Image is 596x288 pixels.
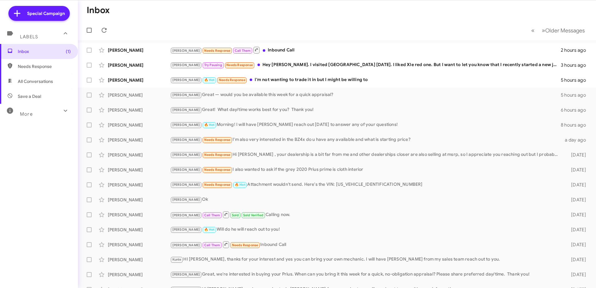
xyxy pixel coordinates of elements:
[20,34,38,40] span: Labels
[172,183,200,187] span: [PERSON_NAME]
[172,138,200,142] span: [PERSON_NAME]
[561,242,591,248] div: [DATE]
[204,183,231,187] span: Needs Response
[170,76,561,84] div: I'm not wanting to trade it in but I might be willing to
[170,121,561,128] div: Morning! I will have [PERSON_NAME] reach out [DATE] to answer any of your questions!
[561,47,591,53] div: 2 hours ago
[204,228,215,232] span: 🔥 Hot
[204,78,215,82] span: 🔥 Hot
[170,151,561,158] div: Hi [PERSON_NAME] , your dealership is a bit far from me and other dealerships closer are also sel...
[561,152,591,158] div: [DATE]
[538,24,589,37] button: Next
[108,197,170,203] div: [PERSON_NAME]
[172,93,200,97] span: [PERSON_NAME]
[170,46,561,54] div: Inbound Call
[27,10,65,17] span: Special Campaign
[235,183,245,187] span: 🔥 Hot
[87,5,110,15] h1: Inbox
[66,48,71,55] span: (1)
[172,168,200,172] span: [PERSON_NAME]
[561,197,591,203] div: [DATE]
[204,153,231,157] span: Needs Response
[204,243,220,247] span: Call Them
[172,257,181,262] span: Kunle
[235,49,251,53] span: Call Them
[170,136,561,143] div: I'm also very interested in the BZ4x do u have any available and what is starting price?
[219,78,245,82] span: Needs Response
[170,166,561,173] div: I also wanted to ask if the grey 2020 Prius prime is cloth interior
[531,26,535,34] span: «
[204,213,220,217] span: Call Them
[170,226,561,233] div: Will do he will reach out to you!
[8,6,70,21] a: Special Campaign
[172,63,200,67] span: [PERSON_NAME]
[172,213,200,217] span: [PERSON_NAME]
[20,111,33,117] span: More
[561,167,591,173] div: [DATE]
[108,137,170,143] div: [PERSON_NAME]
[527,24,538,37] button: Previous
[170,241,561,248] div: Inbound Call
[172,78,200,82] span: [PERSON_NAME]
[108,122,170,128] div: [PERSON_NAME]
[170,106,561,113] div: Great! What day/time works best for you? Thank you!
[18,48,71,55] span: Inbox
[172,272,200,276] span: [PERSON_NAME]
[172,198,200,202] span: [PERSON_NAME]
[170,196,561,203] div: Ok
[561,227,591,233] div: [DATE]
[172,108,200,112] span: [PERSON_NAME]
[108,182,170,188] div: [PERSON_NAME]
[561,77,591,83] div: 5 hours ago
[108,227,170,233] div: [PERSON_NAME]
[561,92,591,98] div: 5 hours ago
[561,62,591,68] div: 3 hours ago
[108,62,170,68] div: [PERSON_NAME]
[18,63,71,70] span: Needs Response
[542,26,545,34] span: »
[170,256,561,263] div: HI [PERSON_NAME], thanks for your interest and yes you can bring your own mechanic. I will have [...
[204,123,215,127] span: 🔥 Hot
[172,243,200,247] span: [PERSON_NAME]
[108,167,170,173] div: [PERSON_NAME]
[204,49,231,53] span: Needs Response
[108,242,170,248] div: [PERSON_NAME]
[172,49,200,53] span: [PERSON_NAME]
[561,271,591,278] div: [DATE]
[232,243,258,247] span: Needs Response
[108,47,170,53] div: [PERSON_NAME]
[18,78,53,84] span: All Conversations
[561,212,591,218] div: [DATE]
[561,182,591,188] div: [DATE]
[204,138,231,142] span: Needs Response
[204,63,222,67] span: Try Pausing
[528,24,589,37] nav: Page navigation example
[108,77,170,83] div: [PERSON_NAME]
[108,271,170,278] div: [PERSON_NAME]
[561,137,591,143] div: a day ago
[561,257,591,263] div: [DATE]
[545,27,585,34] span: Older Messages
[561,107,591,113] div: 6 hours ago
[243,213,264,217] span: Sold Verified
[170,271,561,278] div: Great, we're interested in buying your Prius. When can you bring it this week for a quick, no-obl...
[170,91,561,98] div: Great — would you be available this week for a quick appraisal?
[108,257,170,263] div: [PERSON_NAME]
[108,107,170,113] div: [PERSON_NAME]
[170,181,561,188] div: Attachment wouldn't send. Here's the VIN: [US_VEHICLE_IDENTIFICATION_NUMBER]
[170,211,561,218] div: Calling now.
[561,122,591,128] div: 8 hours ago
[108,152,170,158] div: [PERSON_NAME]
[204,168,231,172] span: Needs Response
[172,123,200,127] span: [PERSON_NAME]
[108,92,170,98] div: [PERSON_NAME]
[170,61,561,69] div: Hey [PERSON_NAME]. I visited [GEOGRAPHIC_DATA] [DATE]. I liked Xle red one. But I want to let you...
[18,93,41,99] span: Save a Deal
[108,212,170,218] div: [PERSON_NAME]
[172,228,200,232] span: [PERSON_NAME]
[172,153,200,157] span: [PERSON_NAME]
[226,63,253,67] span: Needs Response
[232,213,239,217] span: Sold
